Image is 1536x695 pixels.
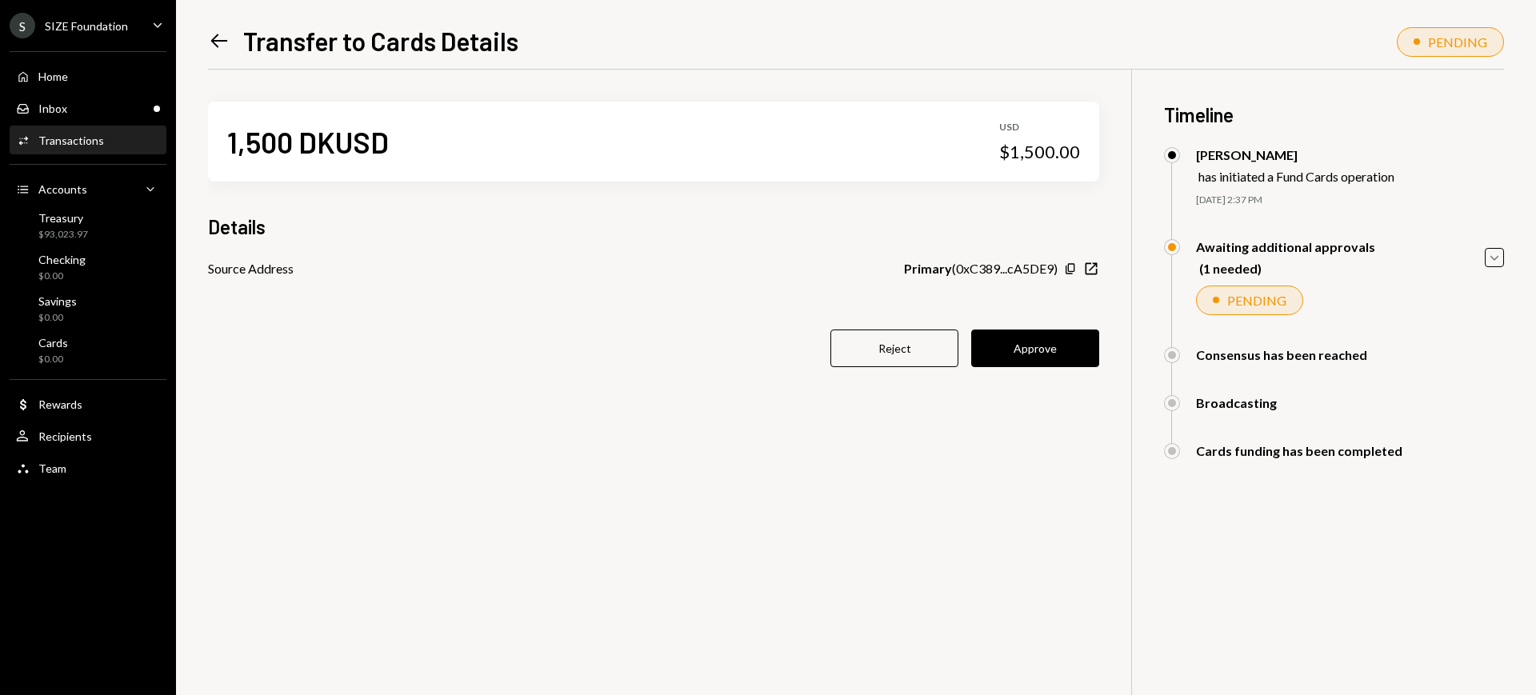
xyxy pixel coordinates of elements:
div: 1,500 DKUSD [227,124,389,160]
div: PENDING [1227,293,1286,308]
div: Team [38,461,66,475]
b: Primary [904,259,952,278]
div: [DATE] 2:37 PM [1196,194,1504,207]
div: Accounts [38,182,87,196]
div: Savings [38,294,77,308]
a: Recipients [10,421,166,450]
div: $0.00 [38,311,77,325]
button: Approve [971,330,1099,367]
div: $1,500.00 [999,141,1080,163]
a: Transactions [10,126,166,154]
div: $0.00 [38,270,86,283]
div: PENDING [1428,34,1487,50]
div: S [10,13,35,38]
div: Transactions [38,134,104,147]
h3: Timeline [1164,102,1504,128]
a: Inbox [10,94,166,122]
div: Home [38,70,68,83]
a: Checking$0.00 [10,248,166,286]
div: Inbox [38,102,67,115]
div: Cards funding has been completed [1196,443,1402,458]
div: Cards [38,336,68,349]
div: Rewards [38,397,82,411]
div: $0.00 [38,353,68,366]
div: USD [999,121,1080,134]
a: Team [10,453,166,482]
h1: Transfer to Cards Details [243,25,518,57]
div: Source Address [208,259,294,278]
div: Checking [38,253,86,266]
div: (1 needed) [1199,261,1375,276]
h3: Details [208,214,266,240]
div: Treasury [38,211,88,225]
div: Awaiting additional approvals [1196,239,1375,254]
a: Treasury$93,023.97 [10,206,166,245]
a: Home [10,62,166,90]
div: SIZE Foundation [45,19,128,33]
a: Savings$0.00 [10,290,166,328]
div: ( 0xC389...cA5DE9 ) [904,259,1058,278]
a: Cards$0.00 [10,331,166,369]
div: has initiated a Fund Cards operation [1198,169,1394,184]
div: Broadcasting [1196,395,1277,410]
div: [PERSON_NAME] [1196,147,1394,162]
div: $93,023.97 [38,228,88,242]
a: Rewards [10,389,166,418]
div: Consensus has been reached [1196,347,1367,362]
button: Reject [830,330,958,367]
a: Accounts [10,174,166,203]
div: Recipients [38,429,92,443]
